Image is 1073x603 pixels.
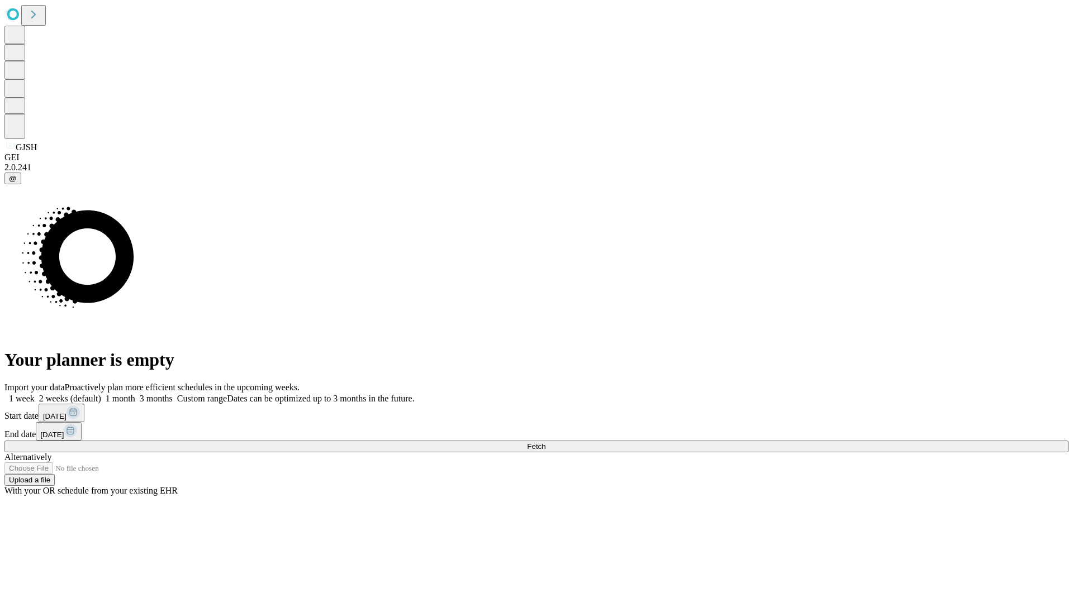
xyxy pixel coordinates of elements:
span: Alternatively [4,452,51,462]
div: 2.0.241 [4,162,1069,173]
button: [DATE] [39,404,84,422]
span: Dates can be optimized up to 3 months in the future. [227,394,414,403]
span: Proactively plan more efficient schedules in the upcoming weeks. [65,382,300,392]
span: With your OR schedule from your existing EHR [4,486,178,495]
span: [DATE] [40,430,64,439]
h1: Your planner is empty [4,350,1069,370]
button: Fetch [4,441,1069,452]
span: 1 month [106,394,135,403]
div: End date [4,422,1069,441]
div: GEI [4,152,1069,162]
span: Custom range [177,394,227,403]
span: @ [9,174,17,183]
span: Fetch [527,442,545,451]
button: @ [4,173,21,184]
button: Upload a file [4,474,55,486]
span: Import your data [4,382,65,392]
button: [DATE] [36,422,82,441]
span: 2 weeks (default) [39,394,101,403]
span: GJSH [16,142,37,152]
span: 3 months [140,394,173,403]
div: Start date [4,404,1069,422]
span: 1 week [9,394,35,403]
span: [DATE] [43,412,67,420]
